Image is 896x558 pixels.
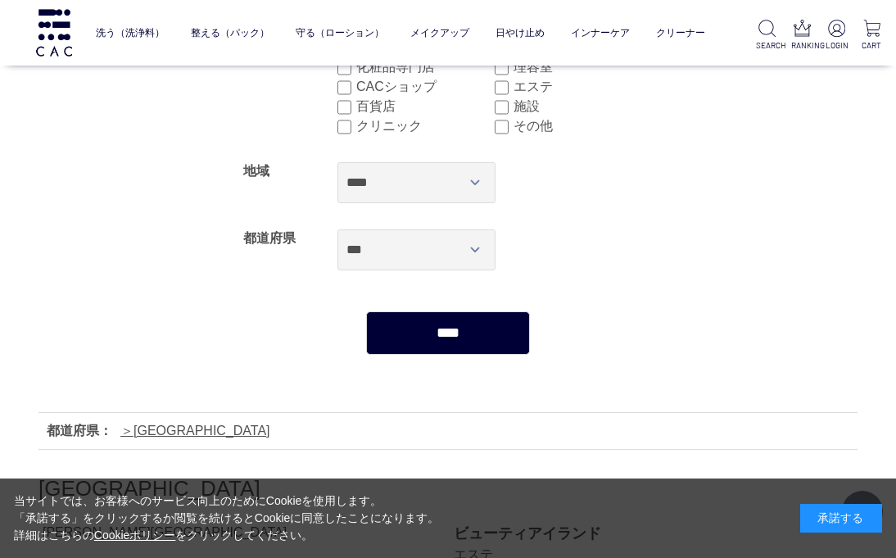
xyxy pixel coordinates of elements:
p: SEARCH [756,39,778,52]
div: 当サイトでは、お客様へのサービス向上のためにCookieを使用します。 「承諾する」をクリックするか閲覧を続けるとCookieに同意したことになります。 詳細はこちらの をクリックしてください。 [14,492,440,544]
label: 地域 [243,164,269,178]
a: 整える（パック） [191,15,269,50]
label: 百貨店 [356,97,495,116]
a: 日やけ止め [496,15,545,50]
p: CART [861,39,883,52]
label: エステ [514,77,652,97]
div: 都道府県： [47,421,112,441]
a: CART [861,20,883,52]
a: RANKING [791,20,813,52]
a: クリーナー [656,15,705,50]
div: 承諾する [800,504,882,533]
a: Cookieポリシー [94,529,176,542]
a: [GEOGRAPHIC_DATA] [120,424,270,438]
label: 都道府県 [243,231,296,245]
img: logo [34,9,75,56]
a: LOGIN [826,20,848,52]
p: RANKING [791,39,813,52]
a: 洗う（洗浄料） [96,15,165,50]
h2: [GEOGRAPHIC_DATA] [38,474,858,503]
label: 施設 [514,97,652,116]
a: SEARCH [756,20,778,52]
a: インナーケア [571,15,630,50]
label: その他 [514,116,652,136]
p: LOGIN [826,39,848,52]
a: 守る（ローション） [296,15,384,50]
a: メイクアップ [410,15,469,50]
label: クリニック [356,116,495,136]
label: CACショップ [356,77,495,97]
